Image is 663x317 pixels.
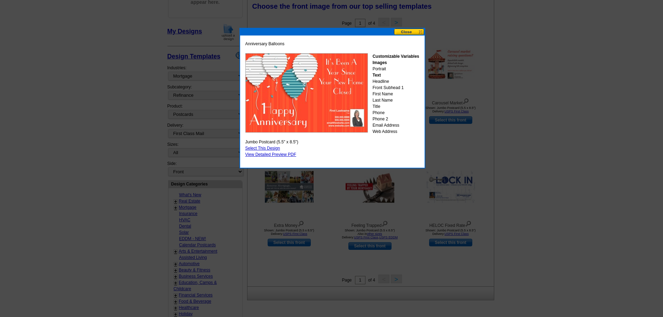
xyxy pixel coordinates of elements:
[245,139,299,145] span: Jumbo Postcard (5.5" x 8.5")
[524,155,663,317] iframe: LiveChat chat widget
[245,152,297,157] a: View Detailed Preview PDF
[245,41,285,47] span: Anniversary Balloons
[372,53,419,135] div: Portrait Headline Front Subhead 1 First Name Last Name Title Phone Phone 2 Email Address Web Address
[372,54,419,59] strong: Customizable Variables
[372,73,381,78] strong: Text
[245,53,368,133] img: GENPJFanniversaryBalloons_SAMPLE.jpg
[372,60,387,65] strong: Images
[245,146,280,151] a: Select This Design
